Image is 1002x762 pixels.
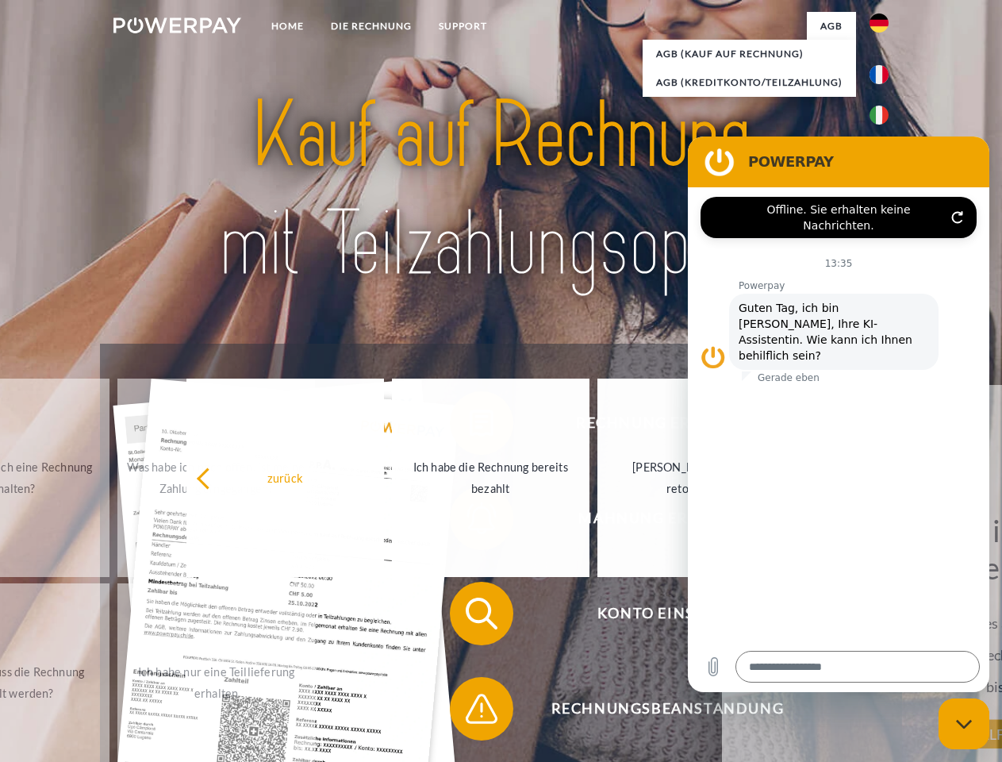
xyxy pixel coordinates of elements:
img: qb_warning.svg [462,689,501,729]
img: title-powerpay_de.svg [152,76,850,304]
img: de [870,13,889,33]
a: Home [258,12,317,40]
a: agb [807,12,856,40]
a: Was habe ich noch offen, ist meine Zahlung eingegangen? [117,379,315,577]
div: Ich habe nur eine Teillieferung erhalten [127,661,305,704]
iframe: Messaging-Fenster [688,137,989,692]
a: AGB (Kauf auf Rechnung) [643,40,856,68]
img: logo-powerpay-white.svg [113,17,241,33]
img: qb_search.svg [462,594,501,633]
button: Konto einsehen [450,582,862,645]
a: AGB (Kreditkonto/Teilzahlung) [643,68,856,97]
a: SUPPORT [425,12,501,40]
div: zurück [196,467,374,488]
span: Konto einsehen [473,582,862,645]
div: Was habe ich noch offen, ist meine Zahlung eingegangen? [127,456,305,499]
iframe: Schaltfläche zum Öffnen des Messaging-Fensters; Konversation läuft [939,698,989,749]
a: DIE RECHNUNG [317,12,425,40]
img: it [870,106,889,125]
span: Rechnungsbeanstandung [473,677,862,741]
div: [PERSON_NAME] wurde retourniert [607,456,785,499]
img: fr [870,65,889,84]
div: Ich habe die Rechnung bereits bezahlt [401,456,580,499]
button: Rechnungsbeanstandung [450,677,862,741]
